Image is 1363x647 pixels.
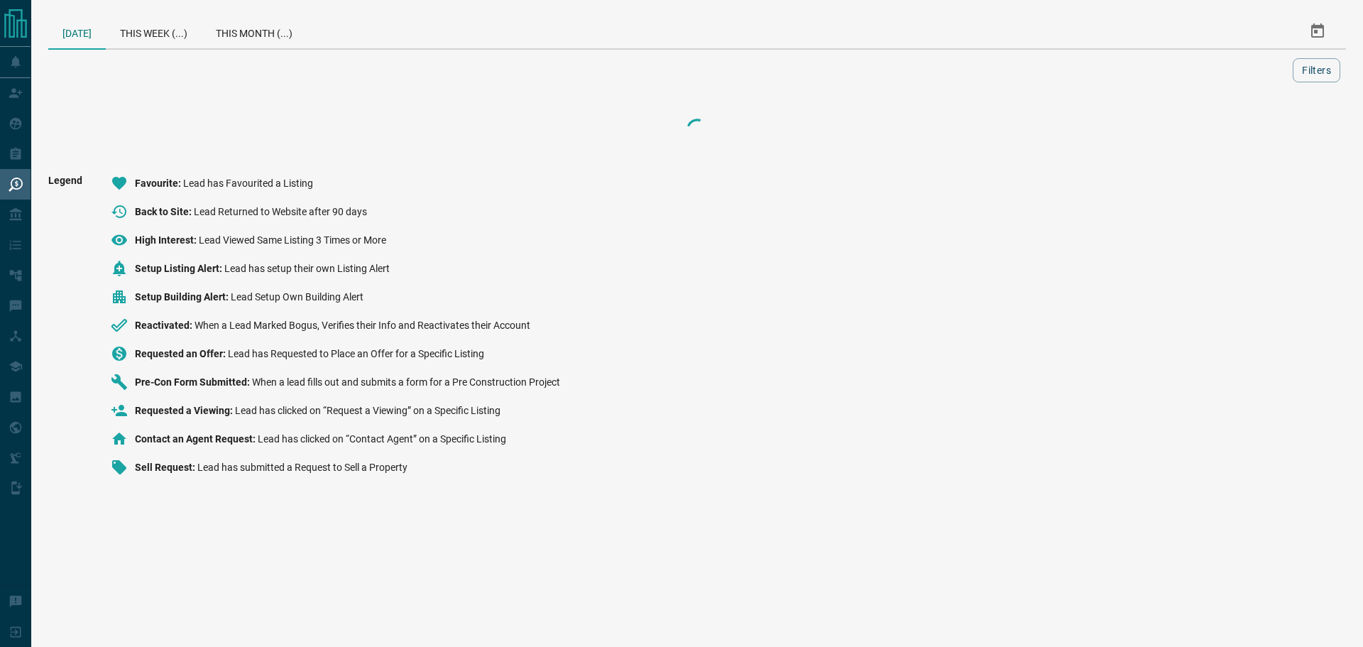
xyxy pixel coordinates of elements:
span: Lead has Requested to Place an Offer for a Specific Listing [228,348,484,359]
span: Setup Listing Alert [135,263,224,274]
span: Lead Viewed Same Listing 3 Times or More [199,234,386,246]
span: Legend [48,175,82,487]
button: Filters [1293,58,1340,82]
span: High Interest [135,234,199,246]
span: Sell Request [135,462,197,473]
span: When a lead fills out and submits a form for a Pre Construction Project [252,376,560,388]
span: Lead Setup Own Building Alert [231,291,363,303]
span: Back to Site [135,206,194,217]
div: [DATE] [48,14,106,50]
div: This Month (...) [202,14,307,48]
div: This Week (...) [106,14,202,48]
span: Lead has setup their own Listing Alert [224,263,390,274]
span: Reactivated [135,320,195,331]
span: Requested an Offer [135,348,228,359]
span: Lead has Favourited a Listing [183,178,313,189]
span: Requested a Viewing [135,405,235,416]
span: Lead has clicked on “Request a Viewing” on a Specific Listing [235,405,500,416]
div: Loading [626,115,768,143]
span: Lead has clicked on “Contact Agent” on a Specific Listing [258,433,506,445]
button: Select Date Range [1301,14,1335,48]
span: When a Lead Marked Bogus, Verifies their Info and Reactivates their Account [195,320,530,331]
span: Setup Building Alert [135,291,231,303]
span: Favourite [135,178,183,189]
span: Contact an Agent Request [135,433,258,445]
span: Lead has submitted a Request to Sell a Property [197,462,407,473]
span: Pre-Con Form Submitted [135,376,252,388]
span: Lead Returned to Website after 90 days [194,206,367,217]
